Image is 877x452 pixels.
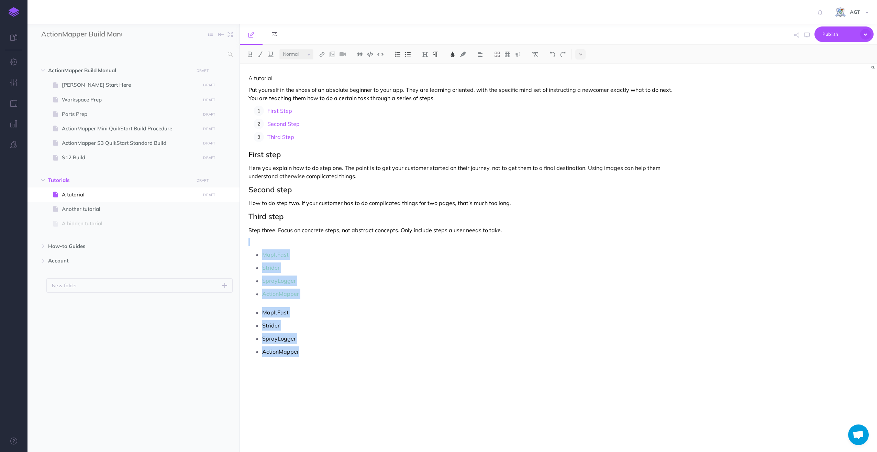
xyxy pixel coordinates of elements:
[62,219,198,228] span: A hidden tutorial
[48,176,190,184] span: Tutorials
[203,193,215,197] small: DRAFT
[340,52,346,57] img: Add video button
[9,7,19,17] img: logo-mark.svg
[422,52,428,57] img: Headings dropdown button
[367,52,373,57] img: Code block button
[62,205,198,213] span: Another tutorial
[477,52,483,57] img: Alignment dropdown menu button
[248,150,677,159] h2: First step
[262,251,289,258] a: MapItFast
[248,164,677,180] p: Here you explain how to do step one. The point is to get your customer started on their journey, ...
[201,125,218,133] button: DRAFT
[41,29,122,40] input: Documentation Name
[201,96,218,104] button: DRAFT
[822,29,857,40] span: Publish
[405,52,411,57] img: Unordered list button
[248,199,677,207] p: How to do step two. If your customer has to do complicated things for two pages, that’s much too ...
[48,242,190,250] span: How-to Guides
[62,110,198,118] span: Parts Prep
[257,52,264,57] img: Italic button
[460,52,466,57] img: Text background color button
[515,52,521,57] img: Callout dropdown menu button
[247,52,253,57] img: Bold button
[62,153,198,162] span: S12 Build
[814,26,874,42] button: Publish
[201,81,218,89] button: DRAFT
[560,52,566,57] img: Redo
[203,141,215,146] small: DRAFT
[848,424,869,445] a: Open chat
[203,112,215,117] small: DRAFT
[319,52,325,57] img: Link button
[203,98,215,102] small: DRAFT
[262,290,299,297] a: ActionMapper
[41,48,224,61] input: Search
[248,212,677,220] h2: Third step
[203,155,215,160] small: DRAFT
[262,307,677,318] p: MapItFast
[357,52,363,57] img: Blockquote button
[846,9,864,15] span: AGT
[432,52,438,57] img: Paragraph button
[268,52,274,57] img: Underline button
[194,67,211,75] button: DRAFT
[194,176,211,184] button: DRAFT
[504,52,511,57] img: Create table button
[532,52,538,57] img: Clear styles button
[834,7,846,19] img: iCxL6hB4gPtK36lnwjqkK90dLekSAv8p9JC67nPZ.png
[62,81,198,89] span: [PERSON_NAME] Start Here
[62,191,198,199] span: A tutorial
[267,133,294,140] a: Third Step
[262,264,280,271] a: Strider
[201,139,218,147] button: DRAFT
[267,120,300,127] a: Second Step
[395,52,401,57] img: Ordered list button
[201,191,218,199] button: DRAFT
[197,178,209,183] small: DRAFT
[62,139,198,147] span: ActionMapper S3 QuikStart Standard Build
[267,107,292,114] a: First Step
[203,127,215,131] small: DRAFT
[262,277,296,284] a: SprayLogger
[549,52,556,57] img: Undo
[377,52,384,57] img: Inline code button
[62,96,198,104] span: Workspace Prep
[449,52,456,57] img: Text color button
[329,52,335,57] img: Add image button
[197,68,209,73] small: DRAFT
[48,257,190,265] span: Account
[48,66,190,75] span: ActionMapper Build Manual
[46,278,233,293] button: New folder
[262,333,677,344] p: SprayLogger
[248,74,677,82] p: A tutorial
[248,86,677,102] p: Put yourself in the shoes of an absolute beginner to your app. They are learning oriented, with t...
[62,125,198,133] span: ActionMapper Mini QuikStart Build Procedure
[262,346,677,357] p: ActionMapper
[248,185,677,194] h2: Second step
[203,83,215,87] small: DRAFT
[248,226,677,234] p: Step three. Focus on concrete steps, not abstract concepts. Only include steps a user needs to take.
[201,154,218,162] button: DRAFT
[201,110,218,118] button: DRAFT
[262,320,677,331] p: Strider
[52,282,77,289] p: New folder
